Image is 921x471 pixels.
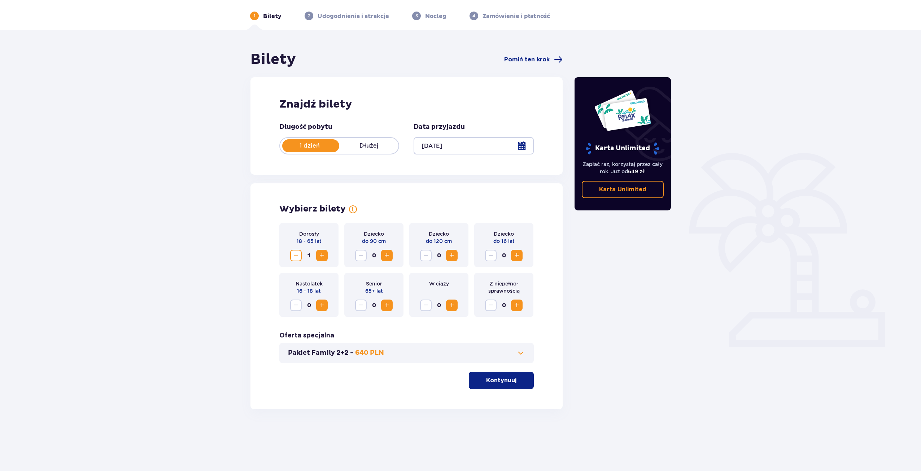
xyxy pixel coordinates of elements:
p: Długość pobytu [279,123,332,131]
p: Udogodnienia i atrakcje [318,12,389,20]
span: 649 zł [628,169,644,174]
div: 1Bilety [250,12,281,20]
button: Zmniejsz [420,250,432,261]
p: Dziecko [429,230,449,237]
button: Zwiększ [446,300,458,311]
p: Nastolatek [296,280,323,287]
button: Zmniejsz [355,300,367,311]
button: Zwiększ [446,250,458,261]
p: Pakiet Family 2+2 - [288,349,354,357]
p: Z niepełno­sprawnością [480,280,528,295]
p: Karta Unlimited [585,142,660,155]
span: 0 [303,300,315,311]
p: Nocleg [425,12,446,20]
p: Dziecko [494,230,514,237]
button: Zmniejsz [485,250,497,261]
button: Zwiększ [316,300,328,311]
p: do 120 cm [426,237,452,245]
p: Dłużej [339,142,398,150]
button: Kontynuuj [469,372,534,389]
p: 1 [254,13,256,19]
h2: Wybierz bilety [279,204,346,214]
h3: Oferta specjalna [279,331,334,340]
p: 2 [308,13,310,19]
button: Zwiększ [511,250,523,261]
button: Zmniejsz [290,300,302,311]
button: Pakiet Family 2+2 -640 PLN [288,349,525,357]
p: 16 - 18 lat [297,287,321,295]
p: Zamówienie i płatność [483,12,550,20]
div: 2Udogodnienia i atrakcje [305,12,389,20]
button: Zwiększ [511,300,523,311]
p: 4 [472,13,475,19]
div: 3Nocleg [412,12,446,20]
p: 65+ lat [365,287,383,295]
p: Dorosły [299,230,319,237]
p: 3 [415,13,418,19]
p: Data przyjazdu [414,123,465,131]
a: Karta Unlimited [582,181,664,198]
p: 18 - 65 lat [297,237,322,245]
p: 640 PLN [355,349,384,357]
p: 1 dzień [280,142,339,150]
span: 0 [433,300,445,311]
button: Zwiększ [316,250,328,261]
button: Zwiększ [381,250,393,261]
span: 0 [368,300,380,311]
p: Dziecko [364,230,384,237]
p: do 90 cm [362,237,386,245]
span: 1 [303,250,315,261]
button: Zmniejsz [355,250,367,261]
p: Zapłać raz, korzystaj przez cały rok. Już od ! [582,161,664,175]
p: Karta Unlimited [599,186,646,193]
a: Pomiń ten krok [504,55,563,64]
p: do 16 lat [493,237,515,245]
span: 0 [498,250,510,261]
button: Zmniejsz [290,250,302,261]
button: Zmniejsz [420,300,432,311]
span: 0 [433,250,445,261]
img: Dwie karty całoroczne do Suntago z napisem 'UNLIMITED RELAX', na białym tle z tropikalnymi liśćmi... [594,90,651,131]
p: W ciąży [429,280,449,287]
span: Pomiń ten krok [504,56,550,64]
p: Senior [366,280,382,287]
span: 0 [498,300,510,311]
p: Kontynuuj [486,376,516,384]
span: 0 [368,250,380,261]
h2: Znajdź bilety [279,97,534,111]
p: Bilety [263,12,281,20]
h1: Bilety [250,51,296,69]
div: 4Zamówienie i płatność [470,12,550,20]
button: Zmniejsz [485,300,497,311]
button: Zwiększ [381,300,393,311]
